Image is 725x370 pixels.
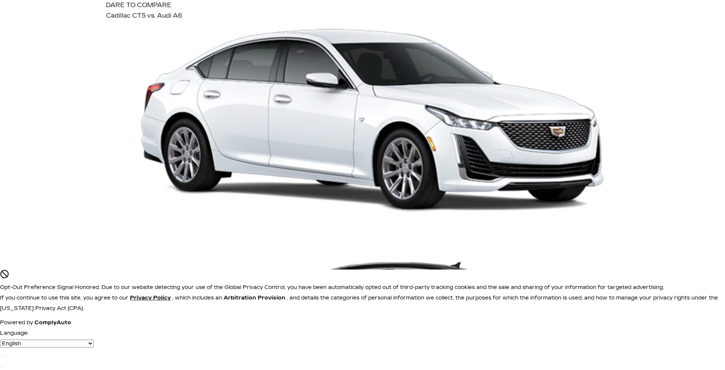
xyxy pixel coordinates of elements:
[34,319,71,326] a: ComplyAuto
[106,21,619,222] img: Cadillac CT5
[130,295,172,301] a: Privacy Policy
[130,295,171,301] u: Privacy Policy
[224,295,285,301] strong: Arbitration Provision
[106,10,619,21] div: Cadillac CT5 vs. Audi A6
